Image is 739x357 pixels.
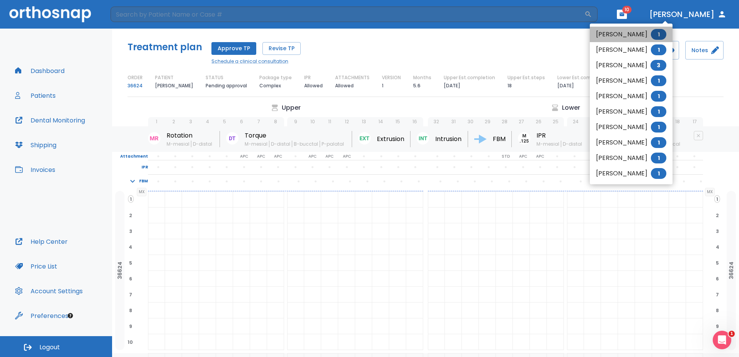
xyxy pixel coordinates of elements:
[590,73,673,88] li: [PERSON_NAME]
[590,42,673,58] li: [PERSON_NAME]
[651,168,666,179] span: 1
[713,331,731,349] iframe: Intercom live chat
[650,60,666,71] span: 3
[651,122,666,133] span: 1
[590,166,673,181] li: [PERSON_NAME]
[590,150,673,166] li: [PERSON_NAME]
[729,331,735,337] span: 1
[651,75,666,86] span: 1
[590,104,673,119] li: [PERSON_NAME]
[651,153,666,163] span: 1
[651,91,666,102] span: 1
[590,119,673,135] li: [PERSON_NAME]
[651,29,666,40] span: 1
[590,27,673,42] li: [PERSON_NAME]
[651,44,666,55] span: 1
[590,58,673,73] li: [PERSON_NAME]
[590,135,673,150] li: [PERSON_NAME]
[651,137,666,148] span: 1
[651,106,666,117] span: 1
[590,88,673,104] li: [PERSON_NAME]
